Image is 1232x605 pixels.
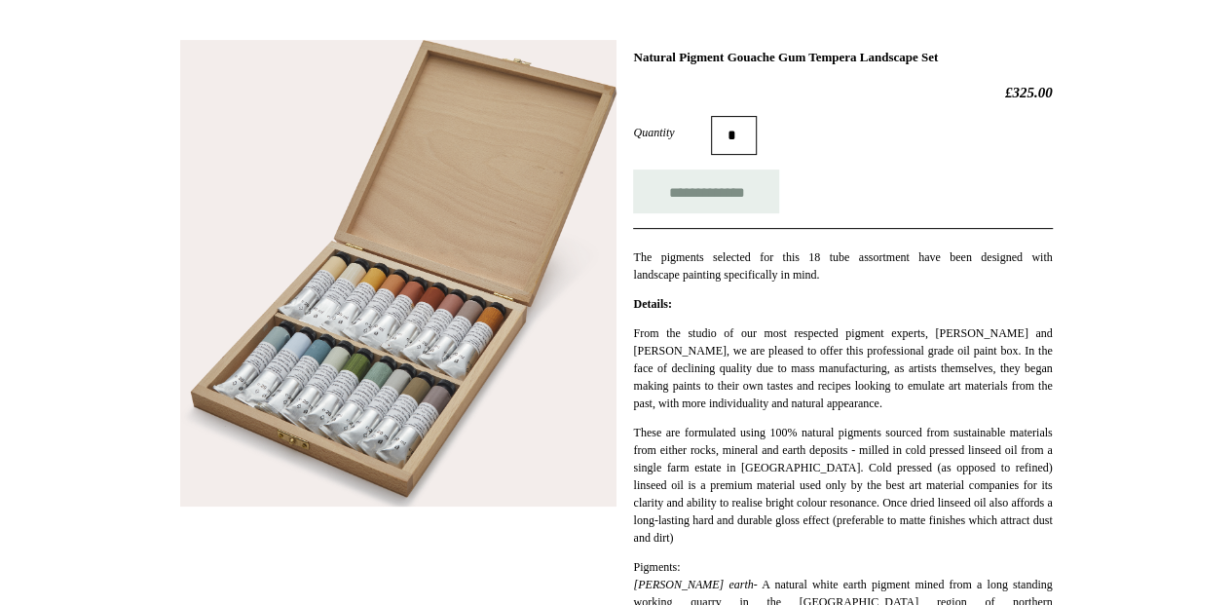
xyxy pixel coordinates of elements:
[633,248,1052,284] p: The pigments selected for this 18 tube assortment have been designed with landscape painting spec...
[633,50,1052,65] h1: Natural Pigment Gouache Gum Tempera Landscape Set
[180,40,616,507] img: Natural Pigment Gouache Gum Tempera Landscape Set
[633,578,753,591] em: [PERSON_NAME] earth
[633,324,1052,412] p: From the studio of our most respected pigment experts, [PERSON_NAME] and [PERSON_NAME], we are pl...
[633,424,1052,547] p: These are formulated using 100% natural pigments sourced from sustainable materials from either r...
[633,297,671,311] strong: Details:
[633,124,711,141] label: Quantity
[633,84,1052,101] h2: £325.00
